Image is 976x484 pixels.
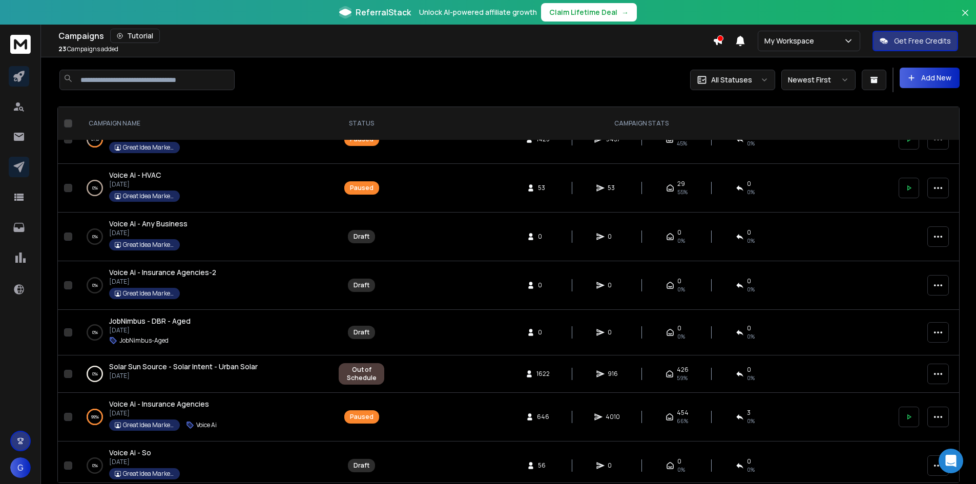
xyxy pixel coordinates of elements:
[764,36,818,46] p: My Workspace
[110,29,160,43] button: Tutorial
[196,421,217,429] p: Voice Ai
[333,107,390,140] th: STATUS
[711,75,752,85] p: All Statuses
[894,36,951,46] p: Get Free Credits
[747,139,755,148] span: 0 %
[109,219,188,229] a: Voice Ai - Any Business
[123,289,174,298] p: Great Idea Marketing
[109,399,209,409] a: Voice Ai - Insurance Agencies
[58,45,118,53] p: Campaigns added
[10,457,31,478] button: G
[76,164,333,213] td: 0%Voice Ai - HVAC[DATE]Great Idea Marketing
[677,285,685,293] span: 0%
[608,461,618,470] span: 0
[538,184,548,192] span: 53
[109,267,216,278] a: Voice Ai - Insurance Agencies-2
[677,366,689,374] span: 426
[677,188,688,196] span: 55 %
[76,261,333,310] td: 0%Voice Ai - Insurance Agencies-2[DATE]Great Idea Marketing
[608,233,618,241] span: 0
[608,184,618,192] span: 53
[939,449,963,473] div: Open Intercom Messenger
[747,180,751,188] span: 0
[747,332,755,341] span: 0%
[109,372,258,380] p: [DATE]
[538,281,548,289] span: 0
[677,228,681,237] span: 0
[747,228,751,237] span: 0
[123,470,174,478] p: Great Idea Marketing
[541,3,637,22] button: Claim Lifetime Deal→
[123,241,174,249] p: Great Idea Marketing
[109,267,216,277] span: Voice Ai - Insurance Agencies-2
[92,280,98,290] p: 0 %
[109,326,191,334] p: [DATE]
[747,285,755,293] span: 0%
[606,413,620,421] span: 4010
[747,374,755,382] span: 0 %
[538,233,548,241] span: 0
[123,421,174,429] p: Great Idea Marketing
[747,188,755,196] span: 0 %
[354,328,369,336] div: Draft
[677,409,689,417] span: 454
[109,458,180,466] p: [DATE]
[356,6,411,18] span: ReferralStack
[677,417,688,425] span: 66 %
[781,70,856,90] button: Newest First
[350,184,373,192] div: Paused
[747,417,755,425] span: 0 %
[390,107,892,140] th: CAMPAIGN STATS
[354,461,369,470] div: Draft
[76,393,333,441] td: 99%Voice Ai - Insurance Agencies[DATE]Great Idea MarketingVoice Ai
[109,170,161,180] span: Voice Ai - HVAC
[109,409,217,417] p: [DATE]
[419,7,537,17] p: Unlock AI-powered affiliate growth
[677,374,688,382] span: 59 %
[900,68,960,88] button: Add New
[92,327,98,338] p: 0 %
[92,369,98,379] p: 0 %
[92,460,98,471] p: 0 %
[92,183,98,193] p: 0 %
[92,232,98,242] p: 0 %
[109,316,191,326] a: JobNimbus - DBR - Aged
[109,278,216,286] p: [DATE]
[76,355,333,393] td: 0%Solar Sun Source - Solar Intent - Urban Solar[DATE]
[608,328,618,336] span: 0
[537,413,549,421] span: 646
[677,277,681,285] span: 0
[123,192,174,200] p: Great Idea Marketing
[76,310,333,355] td: 0%JobNimbus - DBR - Aged[DATE]JobNimbus-Aged
[109,362,258,372] a: Solar Sun Source - Solar Intent - Urban Solar
[747,366,751,374] span: 0
[677,139,687,148] span: 45 %
[123,143,174,152] p: Great Idea Marketing
[76,213,333,261] td: 0%Voice Ai - Any Business[DATE]Great Idea Marketing
[747,409,751,417] span: 3
[538,328,548,336] span: 0
[119,336,169,345] p: JobNimbus-Aged
[677,466,685,474] span: 0%
[677,324,681,332] span: 0
[747,237,755,245] span: 0%
[677,457,681,466] span: 0
[677,332,685,341] span: 0%
[109,229,188,237] p: [DATE]
[677,180,685,188] span: 29
[58,45,66,53] span: 23
[747,457,751,466] span: 0
[959,6,972,31] button: Close banner
[354,233,369,241] div: Draft
[350,413,373,421] div: Paused
[538,461,548,470] span: 56
[76,107,333,140] th: CAMPAIGN NAME
[621,7,629,17] span: →
[109,448,151,458] a: Voice Ai - So
[344,366,379,382] div: Out of Schedule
